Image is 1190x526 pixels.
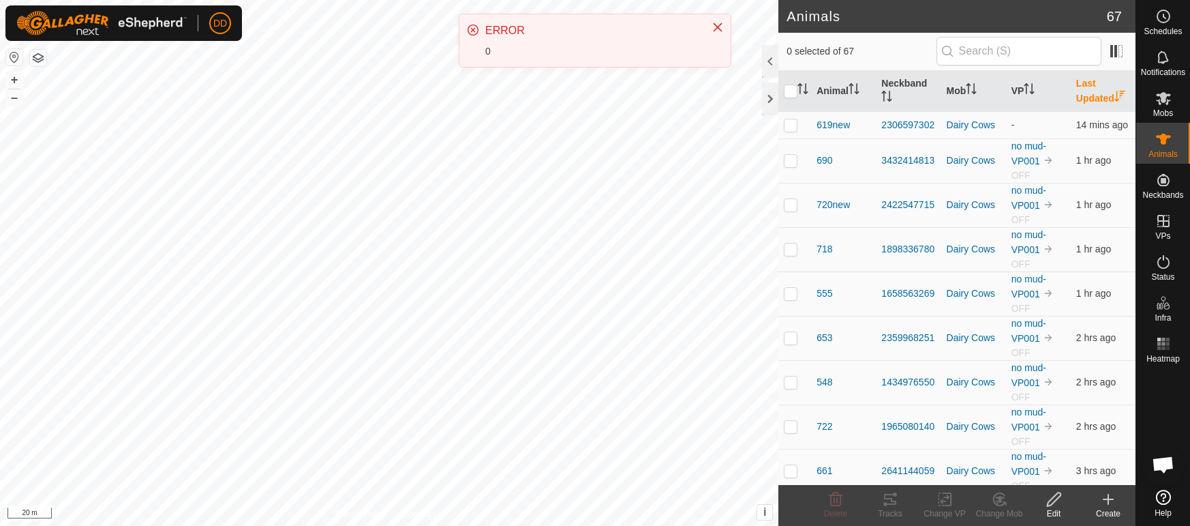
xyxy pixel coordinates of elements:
img: Gallagher Logo [16,11,187,35]
a: Privacy Policy [335,508,386,521]
div: ERROR [485,23,698,39]
div: Dairy Cows [947,287,1001,301]
span: Infra [1155,314,1171,322]
img: to [1043,332,1054,343]
span: DD [213,16,227,31]
div: Dairy Cows [947,331,1001,345]
span: 9 Oct 2025, 1:01 pm [1076,421,1116,432]
input: Search (S) [936,37,1101,65]
p-sorticon: Activate to sort [1024,85,1035,96]
span: OFF [1011,347,1031,358]
span: OFF [1011,392,1031,403]
a: no mud-VP001 [1011,318,1046,344]
a: no mud-VP001 [1011,229,1046,255]
span: 548 [817,375,832,390]
p-sorticon: Activate to sort [849,85,859,96]
span: Mobs [1153,109,1173,117]
a: no mud-VP001 [1011,362,1046,388]
span: i [763,506,766,518]
div: 3432414813 [881,154,935,168]
span: Help [1155,509,1172,517]
div: Create [1081,508,1135,520]
div: Dairy Cows [947,154,1001,168]
a: Help [1136,484,1190,523]
span: Schedules [1144,27,1182,35]
img: to [1043,377,1054,388]
div: Tracks [863,508,917,520]
th: Animal [811,71,876,112]
span: 661 [817,464,832,478]
img: to [1043,465,1054,476]
span: 0 selected of 67 [787,44,936,59]
span: 9 Oct 2025, 1:51 pm [1076,244,1111,254]
span: 9 Oct 2025, 1:41 pm [1076,288,1111,299]
span: OFF [1011,303,1031,314]
div: 2359968251 [881,331,935,345]
th: Neckband [876,71,941,112]
div: 2422547715 [881,198,935,212]
span: Delete [824,509,848,518]
div: Dairy Cows [947,375,1001,390]
button: Close [708,18,727,37]
div: Dairy Cows [947,464,1001,478]
div: Dairy Cows [947,198,1001,212]
span: 722 [817,420,832,434]
span: 690 [817,154,832,168]
button: Map Layers [30,50,46,66]
div: Dairy Cows [947,242,1001,257]
button: – [6,89,22,106]
img: to [1043,288,1054,299]
a: no mud-VP001 [1011,274,1046,299]
button: i [757,505,772,520]
h2: Animals [787,8,1107,25]
span: 9 Oct 2025, 1:11 pm [1076,332,1116,343]
span: 9 Oct 2025, 2:11 pm [1076,199,1111,210]
span: 9 Oct 2025, 12:32 pm [1076,465,1116,476]
div: Change VP [917,508,972,520]
p-sorticon: Activate to sort [881,93,892,104]
div: 0 [485,44,698,59]
th: Mob [941,71,1006,112]
a: no mud-VP001 [1011,141,1046,166]
span: 555 [817,287,832,301]
div: Edit [1026,508,1081,520]
span: OFF [1011,480,1031,491]
div: 1898336780 [881,242,935,257]
span: OFF [1011,170,1031,181]
div: 2306597302 [881,118,935,132]
a: no mud-VP001 [1011,451,1046,477]
span: 720new [817,198,850,212]
img: to [1043,244,1054,254]
app-display-virtual-paddock-transition: - [1011,119,1015,130]
span: 9 Oct 2025, 2:32 pm [1076,155,1111,166]
div: 1434976550 [881,375,935,390]
th: VP [1006,71,1071,112]
p-sorticon: Activate to sort [797,85,808,96]
span: Notifications [1141,68,1185,76]
img: to [1043,199,1054,210]
span: 67 [1107,6,1122,27]
span: Neckbands [1142,191,1183,199]
button: + [6,72,22,88]
span: 718 [817,242,832,257]
div: 2641144059 [881,464,935,478]
div: 1658563269 [881,287,935,301]
a: no mud-VP001 [1011,407,1046,433]
span: 9 Oct 2025, 3:21 pm [1076,119,1128,130]
span: 653 [817,331,832,345]
span: Heatmap [1146,355,1180,363]
a: no mud-VP001 [1011,185,1046,211]
span: 619new [817,118,850,132]
p-sorticon: Activate to sort [966,85,977,96]
img: to [1043,421,1054,432]
button: Reset Map [6,49,22,65]
a: Contact Us [403,508,443,521]
img: to [1043,155,1054,166]
span: OFF [1011,259,1031,269]
th: Last Updated [1071,71,1135,112]
div: Change Mob [972,508,1026,520]
span: Status [1151,273,1174,281]
div: Dairy Cows [947,118,1001,132]
span: 9 Oct 2025, 1:01 pm [1076,377,1116,388]
div: Open chat [1143,444,1184,485]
